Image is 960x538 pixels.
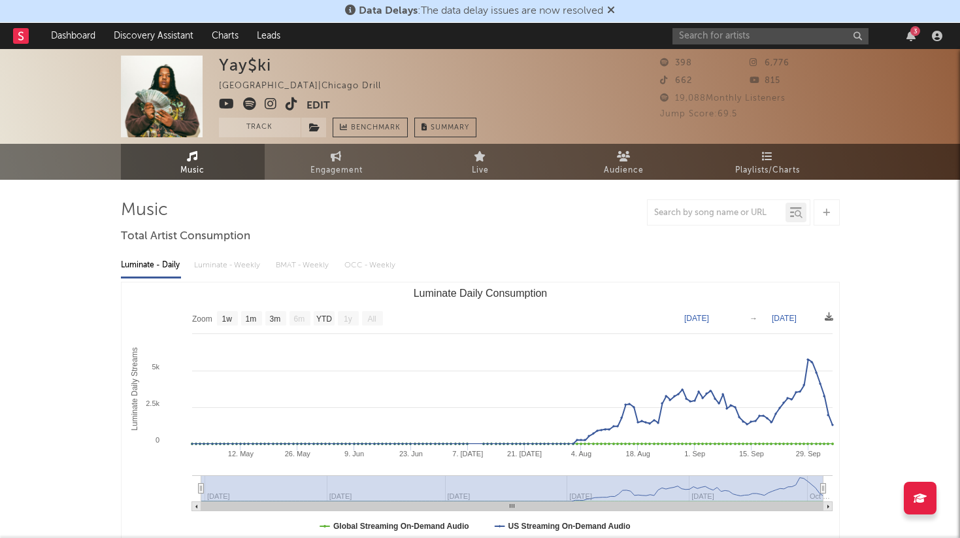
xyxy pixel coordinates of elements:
[227,450,254,458] text: 12. May
[660,110,737,118] span: Jump Score: 69.5
[604,163,644,178] span: Audience
[625,450,650,458] text: 18. Aug
[155,436,159,444] text: 0
[413,288,547,299] text: Luminate Daily Consumption
[284,450,310,458] text: 26. May
[750,314,757,323] text: →
[180,163,205,178] span: Music
[696,144,840,180] a: Playlists/Charts
[245,314,256,324] text: 1m
[684,314,709,323] text: [DATE]
[660,94,786,103] span: 19,088 Monthly Listeners
[333,522,469,531] text: Global Streaming On-Demand Audio
[121,254,181,277] div: Luminate - Daily
[750,59,789,67] span: 6,776
[408,144,552,180] a: Live
[552,144,696,180] a: Audience
[772,314,797,323] text: [DATE]
[508,522,630,531] text: US Streaming On-Demand Audio
[472,163,489,178] span: Live
[452,450,483,458] text: 7. [DATE]
[265,144,408,180] a: Engagement
[660,59,692,67] span: 398
[750,76,780,85] span: 815
[414,118,476,137] button: Summary
[306,97,330,114] button: Edit
[146,399,159,407] text: 2.5k
[906,31,916,41] button: 3
[684,450,705,458] text: 1. Sep
[795,450,820,458] text: 29. Sep
[344,314,352,324] text: 1y
[672,28,869,44] input: Search for artists
[310,163,363,178] span: Engagement
[219,78,396,94] div: [GEOGRAPHIC_DATA] | Chicago Drill
[152,363,159,371] text: 5k
[192,314,212,324] text: Zoom
[269,314,280,324] text: 3m
[105,23,203,49] a: Discovery Assistant
[367,314,376,324] text: All
[660,76,692,85] span: 662
[910,26,920,36] div: 3
[735,163,800,178] span: Playlists/Charts
[607,6,615,16] span: Dismiss
[809,492,829,500] text: Oct …
[219,118,301,137] button: Track
[738,450,763,458] text: 15. Sep
[130,347,139,430] text: Luminate Daily Streams
[203,23,248,49] a: Charts
[333,118,408,137] a: Benchmark
[344,450,364,458] text: 9. Jun
[222,314,232,324] text: 1w
[248,23,290,49] a: Leads
[121,144,265,180] a: Music
[399,450,422,458] text: 23. Jun
[507,450,542,458] text: 21. [DATE]
[42,23,105,49] a: Dashboard
[431,124,469,131] span: Summary
[351,120,401,136] span: Benchmark
[121,229,250,244] span: Total Artist Consumption
[648,208,786,218] input: Search by song name or URL
[359,6,603,16] span: : The data delay issues are now resolved
[316,314,331,324] text: YTD
[571,450,591,458] text: 4. Aug
[293,314,305,324] text: 6m
[359,6,418,16] span: Data Delays
[219,56,271,75] div: Yay$ki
